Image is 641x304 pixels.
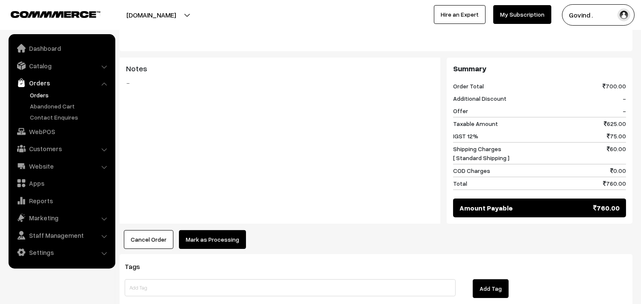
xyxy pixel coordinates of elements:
span: - [623,94,626,103]
a: Hire an Expert [434,5,486,24]
a: Orders [28,91,112,99]
span: Tags [125,262,150,271]
a: Contact Enquires [28,113,112,122]
button: Cancel Order [124,230,173,249]
h3: Summary [453,64,626,73]
a: WebPOS [11,124,112,139]
a: Reports [11,193,112,208]
a: Dashboard [11,41,112,56]
span: 60.00 [607,144,626,162]
button: [DOMAIN_NAME] [97,4,206,26]
span: Total [453,179,467,188]
img: COMMMERCE [11,11,100,18]
blockquote: - [126,78,434,88]
a: Customers [11,141,112,156]
button: Add Tag [473,279,509,298]
a: Orders [11,75,112,91]
a: COMMMERCE [11,9,85,19]
span: Additional Discount [453,94,506,103]
span: Taxable Amount [453,119,498,128]
span: 75.00 [607,132,626,140]
span: 625.00 [604,119,626,128]
button: Mark as Processing [179,230,246,249]
a: Marketing [11,210,112,225]
span: IGST 12% [453,132,478,140]
span: 700.00 [603,82,626,91]
span: Order Total [453,82,484,91]
a: Catalog [11,58,112,73]
img: user [618,9,630,21]
span: - [623,106,626,115]
a: My Subscription [493,5,551,24]
span: 0.00 [610,166,626,175]
h3: Notes [126,64,434,73]
span: 760.00 [603,179,626,188]
a: Staff Management [11,228,112,243]
input: Add Tag [125,279,456,296]
a: Settings [11,245,112,260]
a: Apps [11,175,112,191]
span: 760.00 [593,203,620,213]
button: Govind . [562,4,635,26]
span: Amount Payable [460,203,513,213]
span: Shipping Charges [ Standard Shipping ] [453,144,509,162]
span: COD Charges [453,166,490,175]
a: Website [11,158,112,174]
a: Abandoned Cart [28,102,112,111]
span: Offer [453,106,468,115]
